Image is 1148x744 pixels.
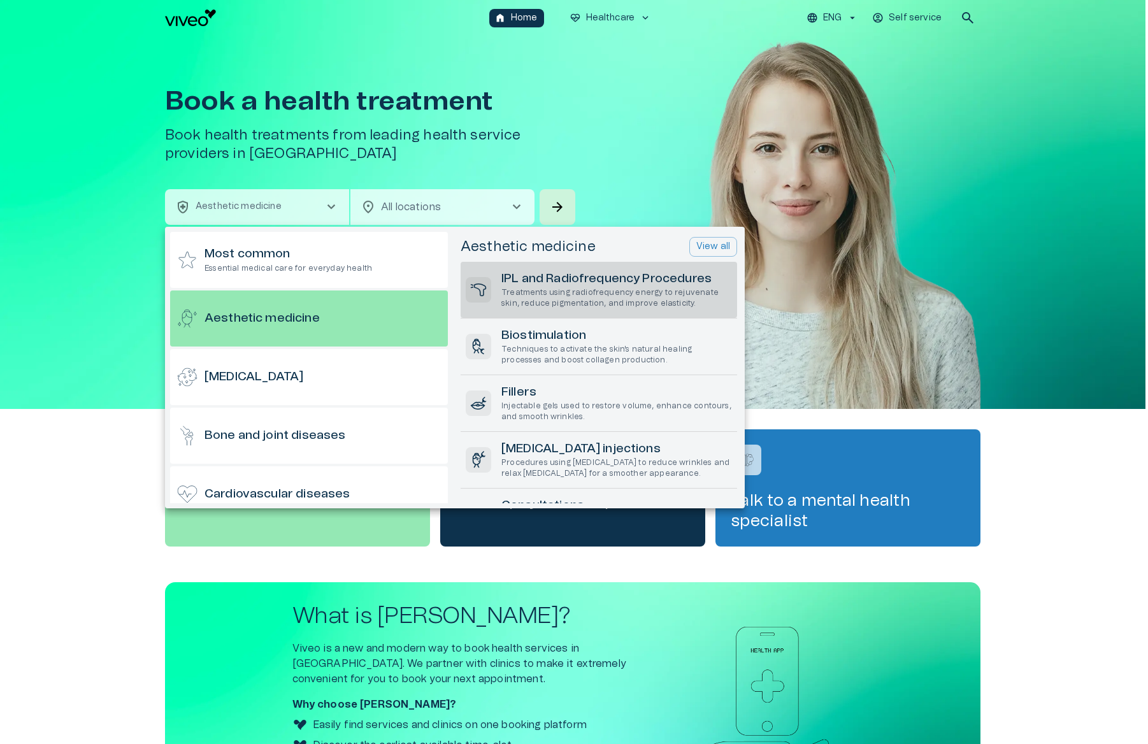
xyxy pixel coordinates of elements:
[204,263,372,274] p: Essential medical care for everyday health
[501,327,732,345] h6: Biostimulation
[689,237,737,257] button: View all
[204,310,320,327] h6: Aesthetic medicine
[204,369,303,386] h6: [MEDICAL_DATA]
[501,384,732,401] h6: Fillers
[501,287,732,309] p: Treatments using radiofrequency energy to rejuvenate skin, reduce pigmentation, and improve elast...
[696,240,730,254] p: View all
[204,486,350,503] h6: Cardiovascular diseases
[501,497,732,515] h6: Consultations
[501,401,732,422] p: Injectable gels used to restore volume, enhance contours, and smooth wrinkles.
[501,344,732,366] p: Techniques to activate the skin's natural healing processes and boost collagen production.
[204,246,372,263] h6: Most common
[501,441,732,458] h6: [MEDICAL_DATA] injections
[204,427,345,445] h6: Bone and joint diseases
[461,238,596,256] h5: Aesthetic medicine
[501,271,732,288] h6: IPL and Radiofrequency Procedures
[501,457,732,479] p: Procedures using [MEDICAL_DATA] to reduce wrinkles and relax [MEDICAL_DATA] for a smoother appear...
